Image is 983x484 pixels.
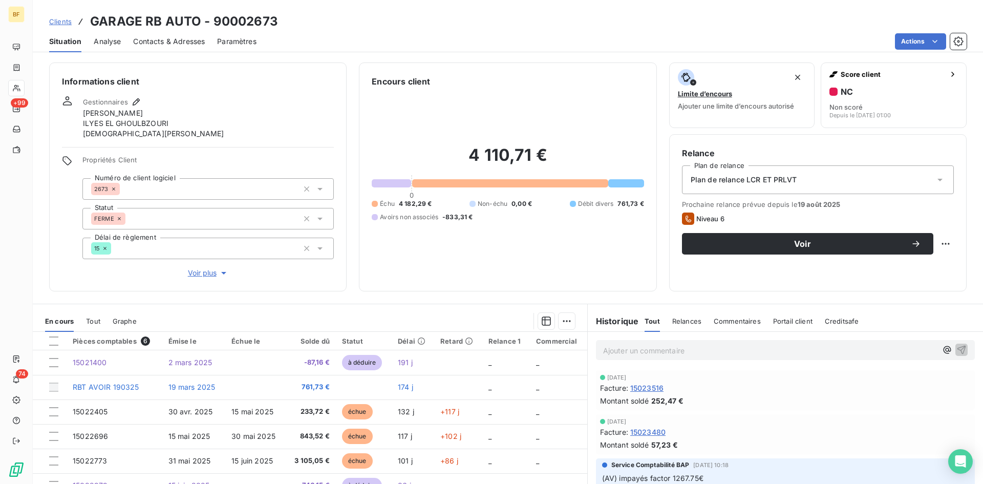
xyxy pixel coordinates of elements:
span: échue [342,429,373,444]
span: 843,52 € [291,431,330,441]
span: 2 mars 2025 [168,358,212,367]
span: 191 j [398,358,413,367]
span: +117 j [440,407,459,416]
span: 0,00 € [511,199,532,208]
span: à déduire [342,355,382,370]
span: [DEMOGRAPHIC_DATA][PERSON_NAME] [83,129,224,139]
span: (AV) impayés factor 1267.75€ [602,474,703,482]
span: Plan de relance LCR ET PRLVT [691,175,797,185]
button: Actions [895,33,946,50]
div: Open Intercom Messenger [948,449,973,474]
span: 117 j [398,432,412,440]
span: Facture : [600,383,628,393]
a: Clients [49,16,72,27]
span: _ [536,407,539,416]
h6: Relance [682,147,954,159]
input: Ajouter une valeur [125,214,134,223]
span: 15022696 [73,432,108,440]
span: Depuis le [DATE] 01:00 [829,112,891,118]
span: 31 mai 2025 [168,456,211,465]
span: Échu [380,199,395,208]
span: Tout [86,317,100,325]
span: Gestionnaires [83,98,128,106]
span: _ [536,432,539,440]
span: Clients [49,17,72,26]
span: 15022405 [73,407,108,416]
span: 233,72 € [291,407,330,417]
span: Avoirs non associés [380,213,438,222]
span: échue [342,453,373,469]
span: Niveau 6 [696,215,724,223]
button: Voir [682,233,933,255]
span: _ [536,456,539,465]
span: 761,73 € [617,199,644,208]
span: 57,23 € [651,439,678,450]
span: +102 j [440,432,461,440]
span: 3 105,05 € [291,456,330,466]
span: Graphe [113,317,137,325]
div: Pièces comptables [73,336,156,346]
h6: Informations client [62,75,334,88]
span: 4 182,29 € [399,199,432,208]
button: Voir plus [82,267,334,279]
span: _ [488,407,491,416]
span: En cours [45,317,74,325]
span: 0 [410,191,414,199]
span: 15 mai 2025 [231,407,273,416]
span: Facture : [600,427,628,437]
span: Ajouter une limite d’encours autorisé [678,102,794,110]
span: Montant soldé [600,395,649,406]
span: Non scoré [829,103,863,111]
span: FERME [94,216,114,222]
span: Relances [672,317,701,325]
span: Situation [49,36,81,47]
span: 132 j [398,407,414,416]
span: 101 j [398,456,413,465]
span: Service Comptabilité BAP [611,460,690,470]
span: 252,47 € [651,395,683,406]
span: 15023516 [630,383,664,393]
span: Voir [694,240,911,248]
span: 2673 [94,186,109,192]
span: [PERSON_NAME] [83,108,143,118]
h2: 4 110,71 € [372,145,644,176]
span: Score client [841,70,945,78]
span: Analyse [94,36,121,47]
span: 19 août 2025 [798,200,841,208]
span: 30 avr. 2025 [168,407,213,416]
span: _ [536,358,539,367]
span: 15021400 [73,358,106,367]
button: Score clientNCNon scoréDepuis le [DATE] 01:00 [821,62,967,128]
span: [DATE] [607,418,627,425]
span: _ [488,432,491,440]
span: Voir plus [188,268,229,278]
span: _ [488,383,491,391]
span: Prochaine relance prévue depuis le [682,200,954,208]
span: -833,31 € [442,213,473,222]
h6: NC [841,87,853,97]
span: 174 j [398,383,413,391]
h3: GARAGE RB AUTO - 90002673 [90,12,278,31]
input: Ajouter une valeur [120,184,128,194]
div: Échue le [231,337,279,345]
input: Ajouter une valeur [111,244,119,253]
span: _ [488,456,491,465]
span: Montant soldé [600,439,649,450]
span: 74 [16,369,28,378]
span: -87,16 € [291,357,330,368]
span: _ [536,383,539,391]
span: 15 juin 2025 [231,456,273,465]
span: +99 [11,98,28,108]
span: 15022773 [73,456,107,465]
h6: Encours client [372,75,430,88]
div: Émise le [168,337,220,345]
span: Creditsafe [825,317,859,325]
div: Retard [440,337,476,345]
span: Débit divers [578,199,614,208]
span: +86 j [440,456,458,465]
div: Commercial [536,337,581,345]
div: Statut [342,337,386,345]
span: [DATE] [607,374,627,381]
span: 15023480 [630,427,666,437]
span: Paramètres [217,36,257,47]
